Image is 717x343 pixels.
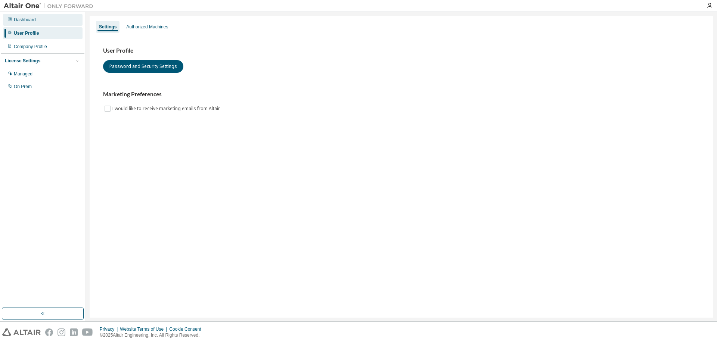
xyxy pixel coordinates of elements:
div: Privacy [100,326,120,332]
div: Cookie Consent [169,326,205,332]
div: Company Profile [14,44,47,50]
div: Settings [99,24,117,30]
img: youtube.svg [82,328,93,336]
img: altair_logo.svg [2,328,41,336]
img: facebook.svg [45,328,53,336]
img: linkedin.svg [70,328,78,336]
h3: User Profile [103,47,700,54]
h3: Marketing Preferences [103,91,700,98]
label: I would like to receive marketing emails from Altair [112,104,221,113]
div: Managed [14,71,32,77]
div: Dashboard [14,17,36,23]
p: © 2025 Altair Engineering, Inc. All Rights Reserved. [100,332,206,339]
div: On Prem [14,84,32,90]
div: Website Terms of Use [120,326,169,332]
img: Altair One [4,2,97,10]
div: License Settings [5,58,40,64]
div: Authorized Machines [126,24,168,30]
button: Password and Security Settings [103,60,183,73]
img: instagram.svg [58,328,65,336]
div: User Profile [14,30,39,36]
